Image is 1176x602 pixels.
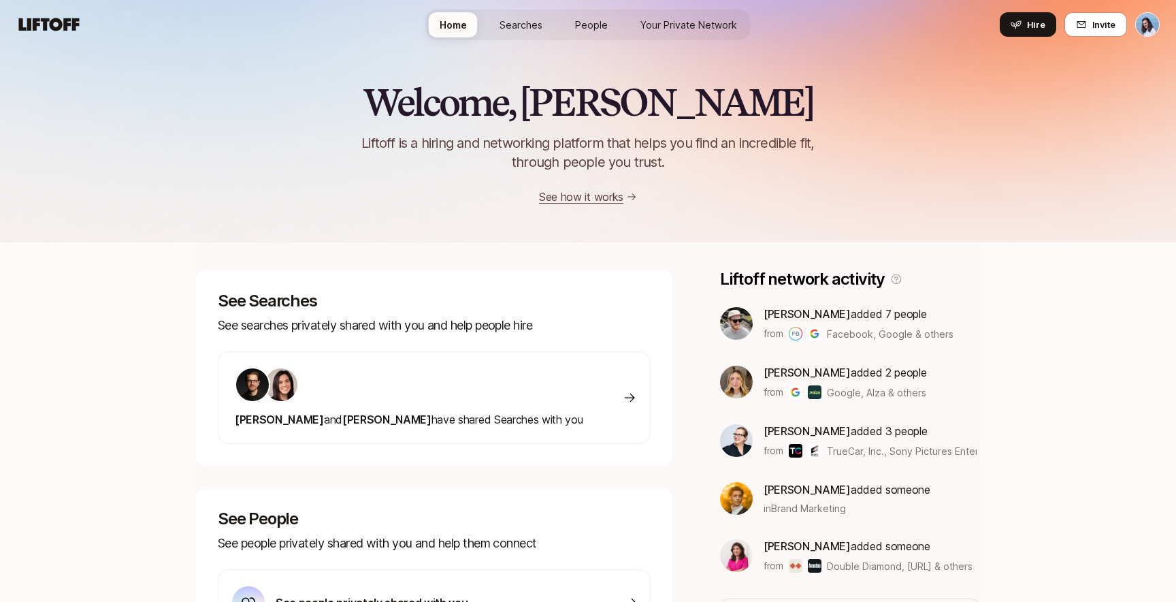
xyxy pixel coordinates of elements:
[265,368,297,401] img: 71d7b91d_d7cb_43b4_a7ea_a9b2f2cc6e03.jpg
[564,12,619,37] a: People
[764,424,851,438] span: [PERSON_NAME]
[1027,18,1045,31] span: Hire
[789,327,802,340] img: Facebook
[764,558,783,574] p: from
[440,18,467,32] span: Home
[720,307,753,340] img: 309eadd5_a888_45ff_9bfc_191f45ad34bd.jfif
[575,18,608,32] span: People
[764,364,926,381] p: added 2 people
[789,385,802,399] img: Google
[764,481,930,498] p: added someone
[363,82,814,123] h2: Welcome, [PERSON_NAME]
[630,12,748,37] a: Your Private Network
[236,368,269,401] img: ACg8ocLkLr99FhTl-kK-fHkDFhetpnfS0fTAm4rmr9-oxoZ0EDUNs14=s160-c
[764,326,783,342] p: from
[764,307,851,321] span: [PERSON_NAME]
[808,444,821,458] img: Sony Pictures Entertainment
[720,366,753,398] img: f9fb6e99_f038_4030_a43b_0d724dd62938.jpg
[218,509,651,528] p: See People
[827,385,926,400] span: Google, Alza & others
[640,18,737,32] span: Your Private Network
[429,12,478,37] a: Home
[764,366,851,379] span: [PERSON_NAME]
[1136,13,1159,36] img: Dan Tase
[764,305,953,323] p: added 7 people
[344,133,832,172] p: Liftoff is a hiring and networking platform that helps you find an incredible fit, through people...
[764,537,973,555] p: added someone
[324,413,342,426] span: and
[218,534,651,553] p: See people privately shared with you and help them connect
[764,443,783,459] p: from
[808,385,821,399] img: Alza
[720,270,885,289] p: Liftoff network activity
[342,413,431,426] span: [PERSON_NAME]
[764,501,846,516] span: in Brand Marketing
[1064,12,1127,37] button: Invite
[720,539,753,572] img: 9e09e871_5697_442b_ae6e_b16e3f6458f8.jpg
[720,482,753,515] img: c749752d_5ea4_4c6b_8935_6918de9c0300.jpg
[764,539,851,553] span: [PERSON_NAME]
[808,559,821,573] img: Avantos.ai
[218,291,651,311] p: See Searches
[827,560,973,572] span: Double Diamond, [URL] & others
[764,384,783,400] p: from
[808,327,821,340] img: Google
[827,327,953,341] span: Facebook, Google & others
[720,424,753,457] img: c9fdc6f7_fd49_4133_ae5a_6749e2d568be.jpg
[500,18,542,32] span: Searches
[764,422,977,440] p: added 3 people
[235,413,583,426] span: have shared Searches with you
[764,483,851,496] span: [PERSON_NAME]
[489,12,553,37] a: Searches
[789,559,802,573] img: Double Diamond
[1092,18,1115,31] span: Invite
[789,444,802,458] img: TrueCar, Inc.
[1135,12,1160,37] button: Dan Tase
[218,316,651,335] p: See searches privately shared with you and help people hire
[235,413,324,426] span: [PERSON_NAME]
[1000,12,1056,37] button: Hire
[827,445,1058,457] span: TrueCar, Inc., Sony Pictures Entertainment & others
[539,190,623,204] a: See how it works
